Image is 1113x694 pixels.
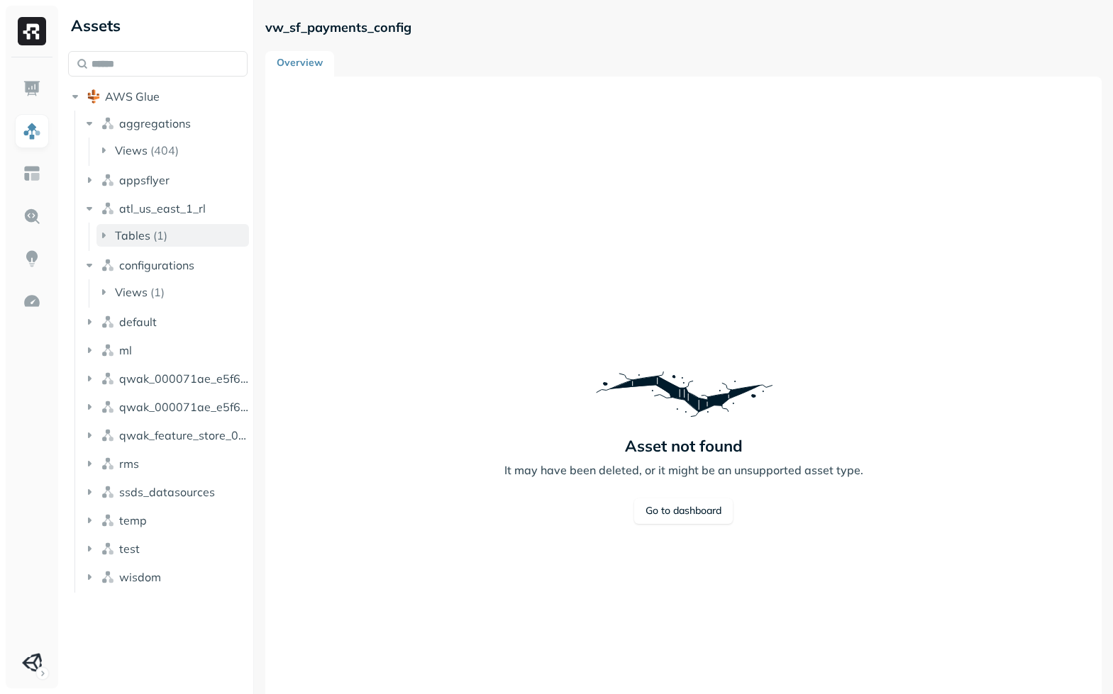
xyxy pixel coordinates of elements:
img: namespace [101,428,115,442]
a: Go to dashboard [634,498,733,524]
img: Unity [22,653,42,673]
span: Tables [115,228,150,242]
img: Ryft [18,17,46,45]
img: Assets [23,122,41,140]
img: namespace [101,173,115,187]
button: Tables(1) [96,224,249,247]
button: ssds_datasources [82,481,248,503]
button: temp [82,509,248,532]
img: namespace [101,371,115,386]
button: atl_us_east_1_rl [82,197,248,220]
button: Views(404) [96,139,249,162]
p: ( 1 ) [153,228,167,242]
img: Asset Explorer [23,164,41,183]
img: Optimization [23,292,41,310]
span: temp [119,513,147,527]
button: qwak_000071ae_e5f6_4c5f_97ab_2b533d00d294_analytics_data [82,367,248,390]
span: appsflyer [119,173,170,187]
img: namespace [101,513,115,527]
p: vw_sf_payments_config [265,19,411,35]
img: Query Explorer [23,207,41,225]
button: qwak_feature_store_000071ae_e5f6_4c5f_97ab_2b533d00d294 [82,424,248,447]
img: namespace [101,542,115,556]
span: aggregations [119,116,191,130]
div: Assets [68,14,248,37]
button: ml [82,339,248,362]
img: namespace [101,343,115,357]
span: rms [119,457,139,471]
img: namespace [101,400,115,414]
button: wisdom [82,566,248,588]
span: wisdom [119,570,161,584]
img: Error [592,358,776,429]
span: ml [119,343,132,357]
img: namespace [101,258,115,272]
img: namespace [101,485,115,499]
img: namespace [101,570,115,584]
span: Views [115,143,148,157]
span: qwak_feature_store_000071ae_e5f6_4c5f_97ab_2b533d00d294 [119,428,248,442]
button: configurations [82,254,248,276]
span: qwak_000071ae_e5f6_4c5f_97ab_2b533d00d294_analytics_data_view [119,400,248,414]
span: AWS Glue [105,89,160,103]
p: Asset not found [625,436,743,456]
span: default [119,315,157,329]
span: configurations [119,258,194,272]
img: Dashboard [23,79,41,98]
span: test [119,542,140,556]
button: Views(1) [96,281,249,303]
img: namespace [101,116,115,130]
img: namespace [101,457,115,471]
span: qwak_000071ae_e5f6_4c5f_97ab_2b533d00d294_analytics_data [119,371,248,386]
img: namespace [101,315,115,329]
button: AWS Glue [68,85,248,108]
button: test [82,537,248,560]
span: ssds_datasources [119,485,215,499]
button: appsflyer [82,169,248,191]
a: Overview [265,51,334,77]
img: Insights [23,250,41,268]
button: default [82,310,248,333]
span: atl_us_east_1_rl [119,201,206,216]
p: ( 404 ) [150,143,179,157]
p: It may have been deleted, or it might be an unsupported asset type. [504,461,863,478]
img: namespace [101,201,115,216]
img: root [87,89,101,103]
button: rms [82,452,248,475]
button: aggregations [82,112,248,135]
button: qwak_000071ae_e5f6_4c5f_97ab_2b533d00d294_analytics_data_view [82,396,248,418]
p: ( 1 ) [150,285,165,299]
span: Views [115,285,148,299]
